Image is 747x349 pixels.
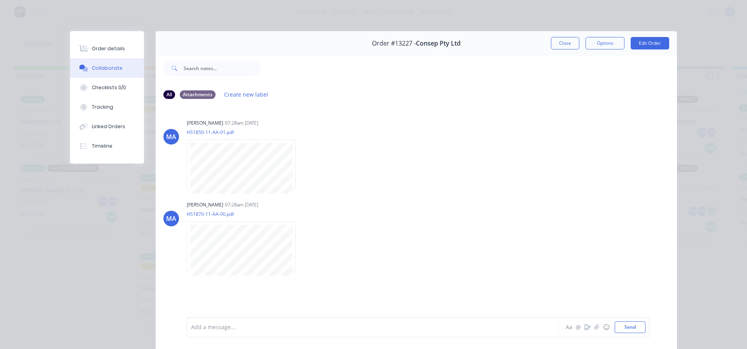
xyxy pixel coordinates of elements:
[573,323,583,332] button: @
[564,323,573,332] button: Aa
[70,117,144,136] button: Linked Orders
[92,84,126,91] div: Checklists 0/0
[551,37,579,49] button: Close
[70,78,144,97] button: Checklists 0/0
[163,90,175,99] div: All
[92,143,112,150] div: Timeline
[166,214,176,223] div: MA
[416,40,461,47] span: Consep Pty Ltd
[601,323,611,332] button: ☺
[166,132,176,141] div: MA
[70,97,144,117] button: Tracking
[372,40,416,47] span: Order #13227 -
[586,37,624,49] button: Options
[220,89,272,100] button: Create new label
[187,129,303,136] p: HS1850-11-AA-01.pdf
[225,201,258,208] div: 07:28am [DATE]
[70,39,144,58] button: Order details
[70,58,144,78] button: Collaborate
[92,123,125,130] div: Linked Orders
[92,45,125,52] div: Order details
[92,104,113,111] div: Tracking
[187,120,223,127] div: [PERSON_NAME]
[615,321,645,333] button: Send
[225,120,258,127] div: 07:28am [DATE]
[70,136,144,156] button: Timeline
[187,201,223,208] div: [PERSON_NAME]
[184,60,261,76] input: Search notes...
[92,65,123,72] div: Collaborate
[631,37,669,49] button: Edit Order
[180,90,216,99] div: Attachments
[187,211,303,217] p: HS1870-11-AA-00.pdf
